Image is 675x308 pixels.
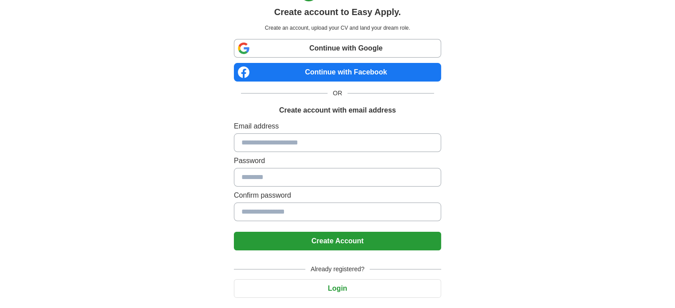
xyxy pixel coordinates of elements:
span: OR [328,89,347,98]
label: Password [234,156,441,166]
a: Continue with Facebook [234,63,441,82]
h1: Create account to Easy Apply. [274,5,401,19]
a: Login [234,285,441,292]
p: Create an account, upload your CV and land your dream role. [236,24,439,32]
h1: Create account with email address [279,105,396,116]
label: Email address [234,121,441,132]
span: Already registered? [305,265,370,274]
a: Continue with Google [234,39,441,58]
button: Create Account [234,232,441,250]
button: Login [234,279,441,298]
label: Confirm password [234,190,441,201]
